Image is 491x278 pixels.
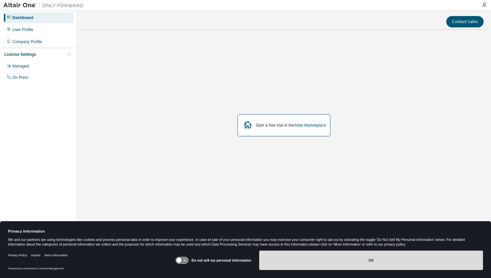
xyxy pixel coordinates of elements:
[12,75,28,80] div: On Prem
[4,52,36,57] div: License Settings
[12,27,33,32] div: User Profile
[256,123,326,128] div: Start a free trial in the
[446,16,484,27] button: Contact Sales
[12,15,33,20] div: Dashboard
[12,63,29,69] div: Managed
[12,39,42,44] div: Company Profile
[3,2,87,9] img: Altair One
[294,123,326,128] a: Altair Marketplace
